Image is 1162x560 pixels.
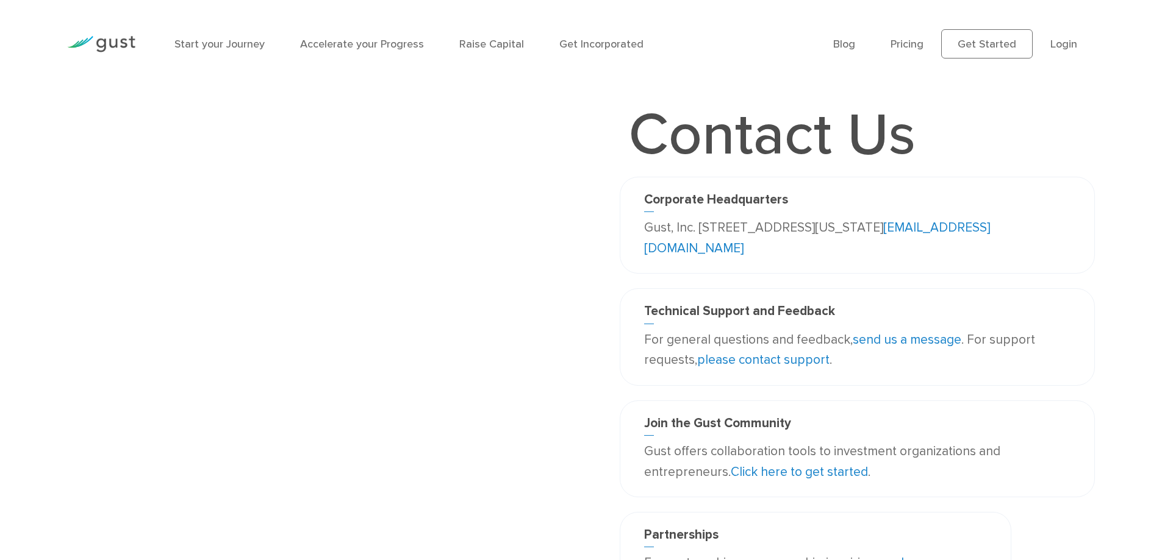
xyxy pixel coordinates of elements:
p: Gust, Inc. [STREET_ADDRESS][US_STATE] [644,218,1071,258]
a: Accelerate your Progress [300,38,424,51]
a: send us a message [853,332,961,347]
h3: Corporate Headquarters [644,192,1071,212]
a: Pricing [891,38,924,51]
p: Gust offers collaboration tools to investment organizations and entrepreneurs. . [644,441,1071,482]
a: Blog [833,38,855,51]
h1: Contact Us [620,106,925,165]
a: [EMAIL_ADDRESS][DOMAIN_NAME] [644,220,990,256]
a: Start your Journey [174,38,265,51]
p: For general questions and feedback, . For support requests, . [644,330,1071,370]
a: Login [1050,38,1077,51]
h3: Join the Gust Community [644,416,1071,436]
a: Get Incorporated [559,38,644,51]
img: Gust Logo [67,36,135,52]
a: Click here to get started [731,464,868,480]
a: Get Started [941,29,1033,58]
a: please contact support [697,352,830,367]
h3: Partnerships [644,527,987,547]
h3: Technical Support and Feedback [644,303,1071,324]
a: Raise Capital [459,38,524,51]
